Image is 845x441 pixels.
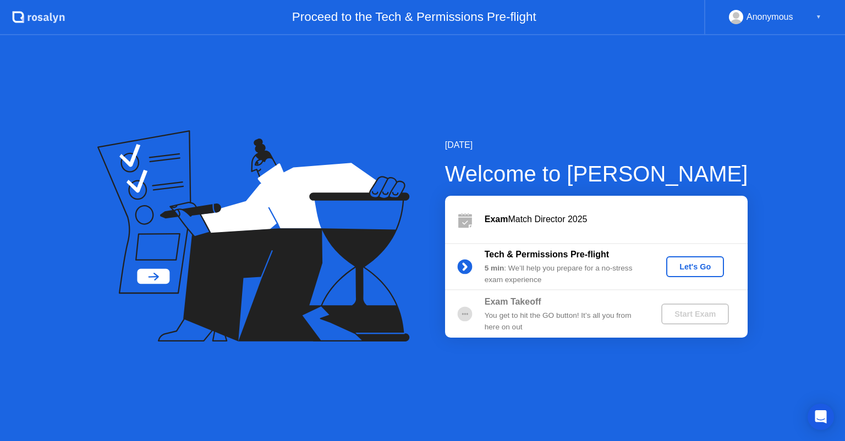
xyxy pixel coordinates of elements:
button: Let's Go [666,256,724,277]
div: : We’ll help you prepare for a no-stress exam experience [485,263,643,285]
div: [DATE] [445,139,748,152]
div: Open Intercom Messenger [808,404,834,430]
div: Welcome to [PERSON_NAME] [445,157,748,190]
b: Exam Takeoff [485,297,541,306]
div: ▼ [816,10,821,24]
div: Match Director 2025 [485,213,748,226]
b: 5 min [485,264,504,272]
b: Exam [485,214,508,224]
button: Start Exam [661,304,729,324]
div: You get to hit the GO button! It’s all you from here on out [485,310,643,333]
div: Start Exam [666,310,725,318]
div: Let's Go [671,262,720,271]
div: Anonymous [747,10,793,24]
b: Tech & Permissions Pre-flight [485,250,609,259]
